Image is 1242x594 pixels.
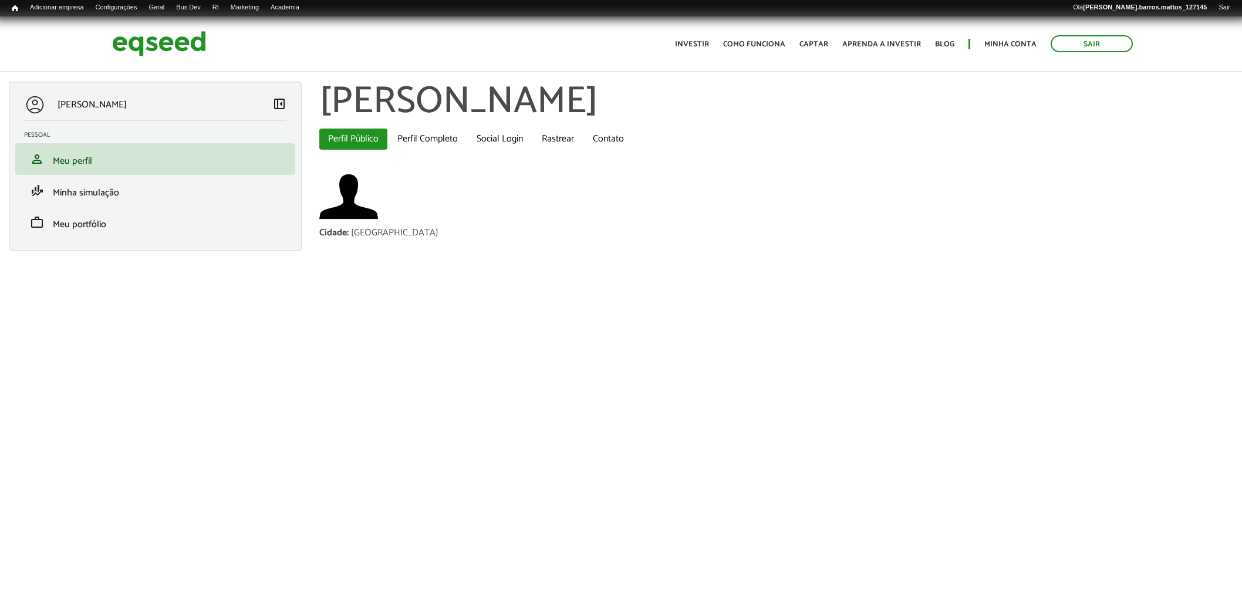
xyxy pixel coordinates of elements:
[112,28,206,59] img: EqSeed
[723,41,785,48] a: Como funciona
[24,131,295,139] h2: Pessoal
[225,3,265,12] a: Marketing
[319,167,378,226] img: Foto de Natalia de Barros Silva Mattos
[24,215,286,230] a: workMeu portfólio
[984,41,1037,48] a: Minha conta
[533,129,583,150] a: Rastrear
[935,41,954,48] a: Blog
[1213,3,1236,12] a: Sair
[12,4,18,12] span: Início
[389,129,467,150] a: Perfil Completo
[30,184,44,198] span: finance_mode
[468,129,532,150] a: Social Login
[1083,4,1207,11] strong: [PERSON_NAME].barros.mattos_127145
[53,153,92,169] span: Meu perfil
[272,97,286,113] a: Colapsar menu
[319,167,378,226] a: Ver perfil do usuário.
[15,175,295,207] li: Minha simulação
[15,143,295,175] li: Meu perfil
[319,82,1233,123] h1: [PERSON_NAME]
[90,3,143,12] a: Configurações
[207,3,225,12] a: RI
[319,228,351,238] div: Cidade
[1067,3,1213,12] a: Olá[PERSON_NAME].barros.mattos_127145
[53,185,119,201] span: Minha simulação
[24,152,286,166] a: personMeu perfil
[265,3,305,12] a: Academia
[842,41,921,48] a: Aprenda a investir
[143,3,170,12] a: Geral
[347,225,349,241] span: :
[15,207,295,238] li: Meu portfólio
[24,3,90,12] a: Adicionar empresa
[799,41,828,48] a: Captar
[272,97,286,111] span: left_panel_close
[351,228,438,238] div: [GEOGRAPHIC_DATA]
[53,217,106,232] span: Meu portfólio
[6,3,24,14] a: Início
[319,129,387,150] a: Perfil Público
[1051,35,1133,52] a: Sair
[58,99,127,110] p: [PERSON_NAME]
[30,215,44,230] span: work
[170,3,207,12] a: Bus Dev
[30,152,44,166] span: person
[584,129,633,150] a: Contato
[675,41,709,48] a: Investir
[24,184,286,198] a: finance_modeMinha simulação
